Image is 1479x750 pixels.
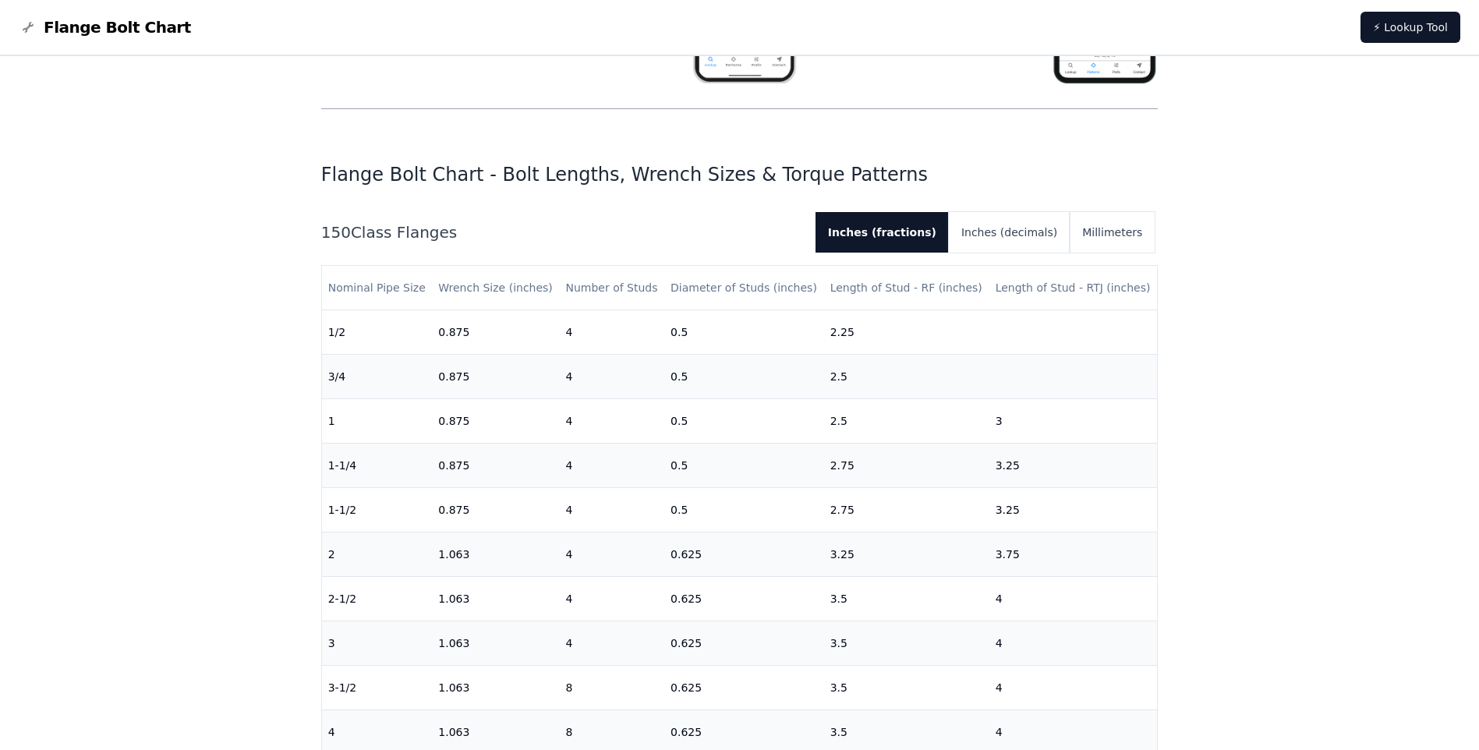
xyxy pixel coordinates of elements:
td: 0.625 [664,532,824,577]
button: Inches (decimals) [949,212,1070,253]
td: 0.875 [432,310,559,355]
td: 0.5 [664,355,824,399]
td: 3.5 [824,577,989,621]
td: 0.5 [664,310,824,355]
td: 1 [322,399,433,444]
td: 2.5 [824,355,989,399]
td: 3.25 [824,532,989,577]
td: 3.25 [989,444,1158,488]
td: 3 [989,399,1158,444]
td: 2.5 [824,399,989,444]
td: 3.5 [824,666,989,710]
td: 4 [989,666,1158,710]
td: 4 [559,355,664,399]
td: 0.875 [432,355,559,399]
th: Wrench Size (inches) [432,266,559,310]
td: 3 [322,621,433,666]
td: 0.5 [664,399,824,444]
a: Flange Bolt Chart LogoFlange Bolt Chart [19,16,191,38]
span: Flange Bolt Chart [44,16,191,38]
td: 4 [559,444,664,488]
h1: Flange Bolt Chart - Bolt Lengths, Wrench Sizes & Torque Patterns [321,162,1159,187]
td: 2-1/2 [322,577,433,621]
td: 4 [559,488,664,532]
th: Nominal Pipe Size [322,266,433,310]
td: 3.25 [989,488,1158,532]
td: 0.875 [432,488,559,532]
td: 3.5 [824,621,989,666]
td: 1-1/2 [322,488,433,532]
th: Length of Stud - RF (inches) [824,266,989,310]
td: 3.75 [989,532,1158,577]
button: Inches (fractions) [816,212,949,253]
td: 2.75 [824,444,989,488]
td: 2.75 [824,488,989,532]
td: 0.875 [432,444,559,488]
td: 4 [559,399,664,444]
td: 3-1/2 [322,666,433,710]
a: ⚡ Lookup Tool [1360,12,1460,43]
button: Millimeters [1070,212,1155,253]
td: 0.5 [664,488,824,532]
td: 0.5 [664,444,824,488]
th: Number of Studs [559,266,664,310]
th: Length of Stud - RTJ (inches) [989,266,1158,310]
td: 1/2 [322,310,433,355]
td: 8 [559,666,664,710]
td: 4 [559,621,664,666]
td: 0.625 [664,577,824,621]
td: 1.063 [432,532,559,577]
td: 0.625 [664,666,824,710]
td: 2.25 [824,310,989,355]
td: 4 [989,621,1158,666]
td: 3/4 [322,355,433,399]
td: 4 [989,577,1158,621]
td: 4 [559,577,664,621]
td: 1-1/4 [322,444,433,488]
td: 1.063 [432,577,559,621]
td: 2 [322,532,433,577]
th: Diameter of Studs (inches) [664,266,824,310]
img: Flange Bolt Chart Logo [19,18,37,37]
td: 1.063 [432,621,559,666]
td: 0.875 [432,399,559,444]
td: 4 [559,310,664,355]
td: 1.063 [432,666,559,710]
td: 0.625 [664,621,824,666]
td: 4 [559,532,664,577]
h2: 150 Class Flanges [321,221,803,243]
